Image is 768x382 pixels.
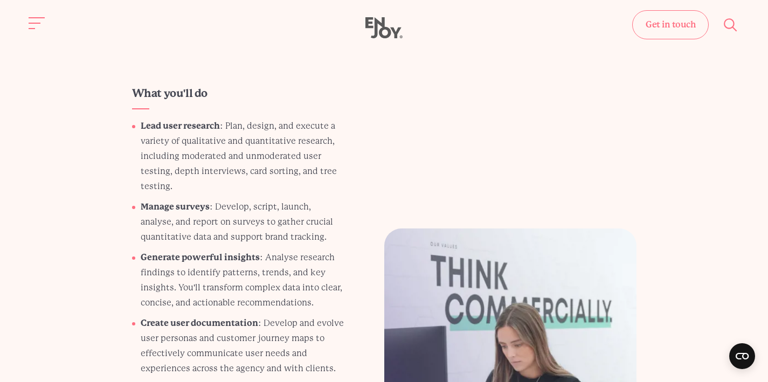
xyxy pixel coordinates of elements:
[141,252,260,262] strong: Generate powerful insights
[141,318,258,328] strong: Create user documentation
[132,86,207,101] h3: What you'll do
[141,202,210,212] strong: Manage surveys
[632,10,709,39] a: Get in touch
[729,343,755,369] button: Open CMP widget
[26,12,49,34] button: Site navigation
[719,13,742,36] button: Site search
[141,119,344,194] p: : Plan, design, and execute a variety of qualitative and quantitative research, including moderat...
[141,316,344,376] p: : Develop and evolve user personas and customer journey maps to effectively communicate user need...
[141,199,344,245] p: : Develop, script, launch, analyse, and report on surveys to gather crucial quantitative data and...
[141,250,344,310] p: : Analyse research findings to identify patterns, trends, and key insights. You'll transform comp...
[141,121,220,131] strong: Lead user research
